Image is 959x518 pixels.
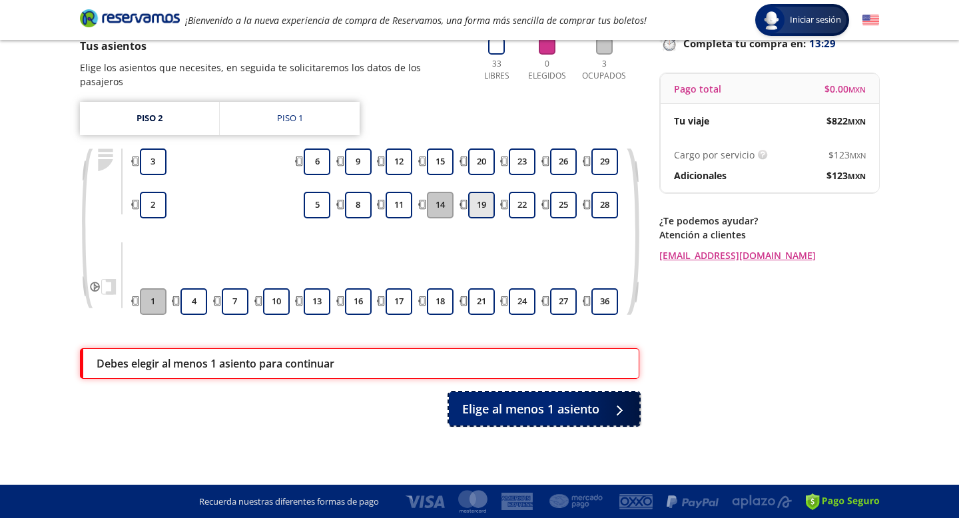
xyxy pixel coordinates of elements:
span: $ 822 [826,114,866,128]
small: MXN [848,117,866,127]
iframe: Messagebird Livechat Widget [882,441,946,505]
button: 14 [427,192,454,218]
a: Piso 2 [80,102,219,135]
p: Atención a clientes [659,228,879,242]
p: Pago total [674,82,721,96]
button: 8 [345,192,372,218]
p: Cargo por servicio [674,148,755,162]
button: 22 [509,192,535,218]
p: Completa tu compra en : [659,34,879,53]
a: Piso 1 [220,102,360,135]
button: 18 [427,288,454,315]
span: Iniciar sesión [785,13,846,27]
button: 19 [468,192,495,218]
button: 15 [427,148,454,175]
button: 5 [304,192,330,218]
span: Elige al menos 1 asiento [462,400,599,418]
span: $ 0.00 [824,82,866,96]
button: 20 [468,148,495,175]
p: 33 Libres [478,58,515,82]
button: 17 [386,288,412,315]
p: 0 Elegidos [525,58,569,82]
button: 21 [468,288,495,315]
a: [EMAIL_ADDRESS][DOMAIN_NAME] [659,248,879,262]
button: English [862,12,879,29]
small: MXN [850,150,866,160]
small: MXN [848,85,866,95]
div: Piso 1 [277,112,303,125]
p: Adicionales [674,168,727,182]
p: Debes elegir al menos 1 asiento para continuar [97,356,334,372]
button: 28 [591,192,618,218]
button: 23 [509,148,535,175]
button: 13 [304,288,330,315]
small: MXN [848,171,866,181]
button: 11 [386,192,412,218]
button: 9 [345,148,372,175]
button: 27 [550,288,577,315]
p: ¿Te podemos ayudar? [659,214,879,228]
button: 6 [304,148,330,175]
button: 12 [386,148,412,175]
p: Tus asientos [80,38,465,54]
button: 1 [140,288,166,315]
span: $ 123 [828,148,866,162]
button: 36 [591,288,618,315]
p: Recuerda nuestras diferentes formas de pago [199,495,379,509]
button: 10 [263,288,290,315]
span: 13:29 [809,36,836,51]
button: Elige al menos 1 asiento [449,392,639,425]
a: Brand Logo [80,8,180,32]
em: ¡Bienvenido a la nueva experiencia de compra de Reservamos, una forma más sencilla de comprar tus... [185,14,647,27]
p: 3 Ocupados [579,58,629,82]
i: Brand Logo [80,8,180,28]
button: 7 [222,288,248,315]
p: Elige los asientos que necesites, en seguida te solicitaremos los datos de los pasajeros [80,61,465,89]
p: Tu viaje [674,114,709,128]
button: 16 [345,288,372,315]
button: 29 [591,148,618,175]
button: 2 [140,192,166,218]
button: 4 [180,288,207,315]
button: 24 [509,288,535,315]
button: 3 [140,148,166,175]
button: 25 [550,192,577,218]
span: $ 123 [826,168,866,182]
button: 26 [550,148,577,175]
